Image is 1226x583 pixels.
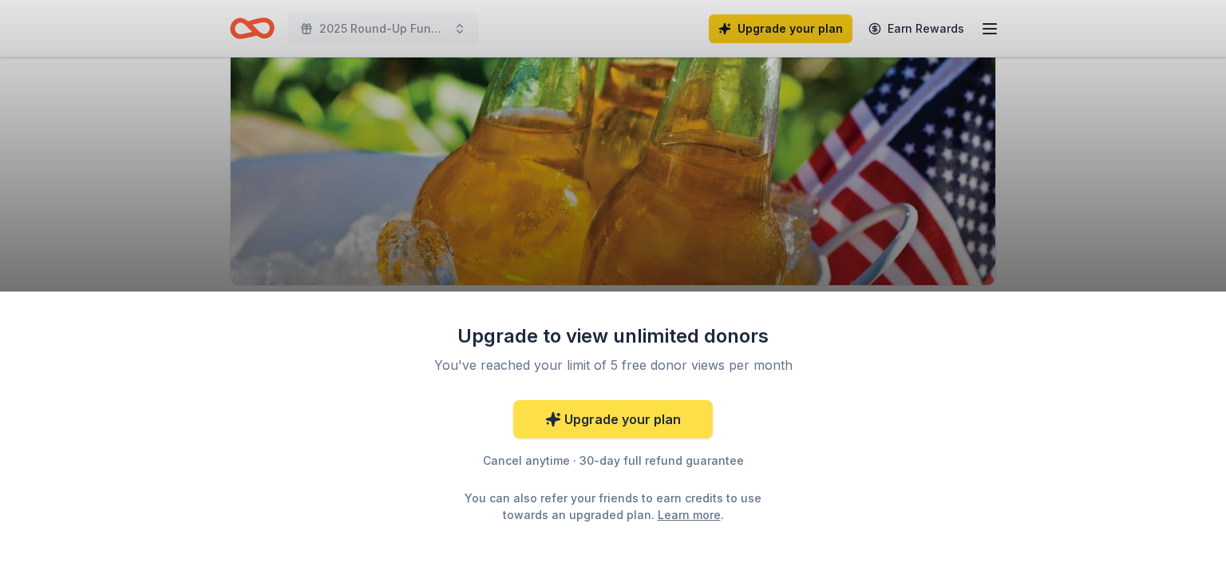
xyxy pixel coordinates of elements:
[405,323,821,349] div: Upgrade to view unlimited donors
[425,355,801,375] div: You've reached your limit of 5 free donor views per month
[405,451,821,470] div: Cancel anytime · 30-day full refund guarantee
[658,506,721,523] a: Learn more
[513,400,713,438] a: Upgrade your plan
[450,490,776,523] div: You can also refer your friends to earn credits to use towards an upgraded plan. .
